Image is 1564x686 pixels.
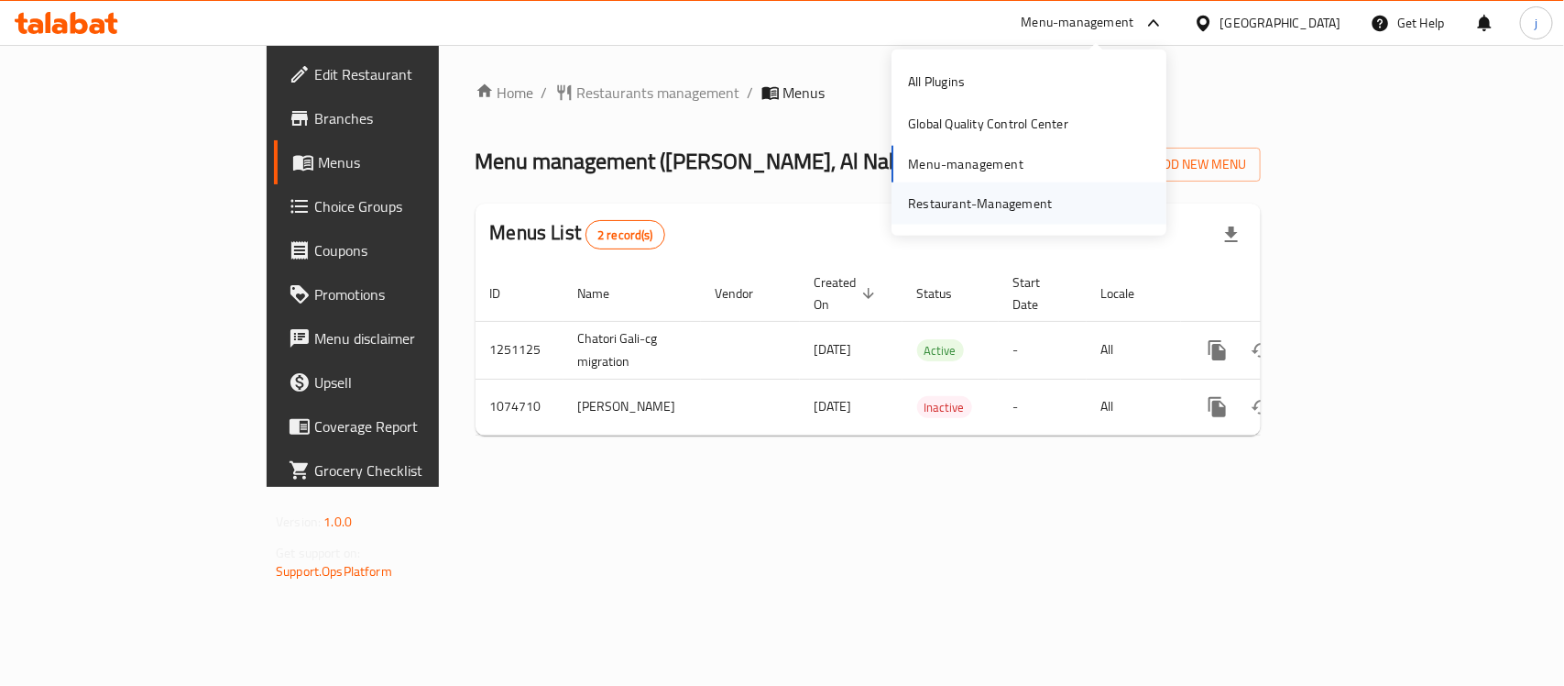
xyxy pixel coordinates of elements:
[476,82,1261,104] nav: breadcrumb
[1013,271,1065,315] span: Start Date
[815,271,880,315] span: Created On
[585,220,665,249] div: Total records count
[274,316,528,360] a: Menu disclaimer
[323,510,352,534] span: 1.0.0
[274,448,528,492] a: Grocery Checklist
[1181,266,1386,322] th: Actions
[314,63,513,85] span: Edit Restaurant
[555,82,740,104] a: Restaurants management
[314,327,513,349] span: Menu disclaimer
[490,219,665,249] h2: Menus List
[917,340,964,361] span: Active
[783,82,826,104] span: Menus
[1119,148,1261,182] button: Add New Menu
[1196,385,1240,429] button: more
[563,379,701,435] td: [PERSON_NAME]
[1240,385,1284,429] button: Change Status
[476,266,1386,436] table: enhanced table
[274,184,528,228] a: Choice Groups
[314,459,513,481] span: Grocery Checklist
[274,272,528,316] a: Promotions
[563,321,701,379] td: Chatori Gali-cg migration
[314,239,513,261] span: Coupons
[1209,213,1253,257] div: Export file
[1087,379,1181,435] td: All
[541,82,548,104] li: /
[917,339,964,361] div: Active
[314,371,513,393] span: Upsell
[274,228,528,272] a: Coupons
[1087,321,1181,379] td: All
[716,282,778,304] span: Vendor
[490,282,525,304] span: ID
[1133,153,1246,176] span: Add New Menu
[274,404,528,448] a: Coverage Report
[578,282,634,304] span: Name
[274,140,528,184] a: Menus
[1220,13,1341,33] div: [GEOGRAPHIC_DATA]
[586,227,664,244] span: 2 record(s)
[815,394,852,418] span: [DATE]
[276,510,321,534] span: Version:
[577,82,740,104] span: Restaurants management
[314,195,513,217] span: Choice Groups
[1535,13,1537,33] span: j
[908,114,1068,134] div: Global Quality Control Center
[917,397,972,418] span: Inactive
[274,96,528,140] a: Branches
[314,107,513,129] span: Branches
[476,140,930,182] span: Menu management ( [PERSON_NAME], Al Nahda )
[917,282,977,304] span: Status
[908,194,1052,214] div: Restaurant-Management
[314,415,513,437] span: Coverage Report
[314,283,513,305] span: Promotions
[274,360,528,404] a: Upsell
[748,82,754,104] li: /
[1101,282,1159,304] span: Locale
[276,559,392,583] a: Support.OpsPlatform
[276,541,360,565] span: Get support on:
[1022,12,1134,34] div: Menu-management
[917,396,972,418] div: Inactive
[1196,328,1240,372] button: more
[815,337,852,361] span: [DATE]
[318,151,513,173] span: Menus
[999,321,1087,379] td: -
[908,72,965,92] div: All Plugins
[274,52,528,96] a: Edit Restaurant
[999,379,1087,435] td: -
